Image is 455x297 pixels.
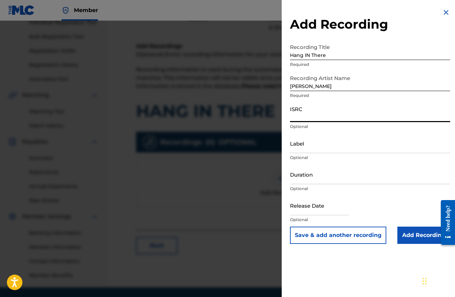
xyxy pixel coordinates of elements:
[290,227,386,244] button: Save & add another recording
[423,271,427,291] div: Drag
[290,61,450,68] p: Required
[290,217,450,223] p: Optional
[74,6,98,14] span: Member
[61,6,70,14] img: Top Rightsholder
[290,17,450,32] h2: Add Recording
[290,92,450,99] p: Required
[397,227,450,244] input: Add Recording
[290,186,450,192] p: Optional
[290,123,450,130] p: Optional
[290,155,450,161] p: Optional
[420,264,455,297] iframe: Chat Widget
[8,5,35,15] img: MLC Logo
[436,197,455,247] iframe: Resource Center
